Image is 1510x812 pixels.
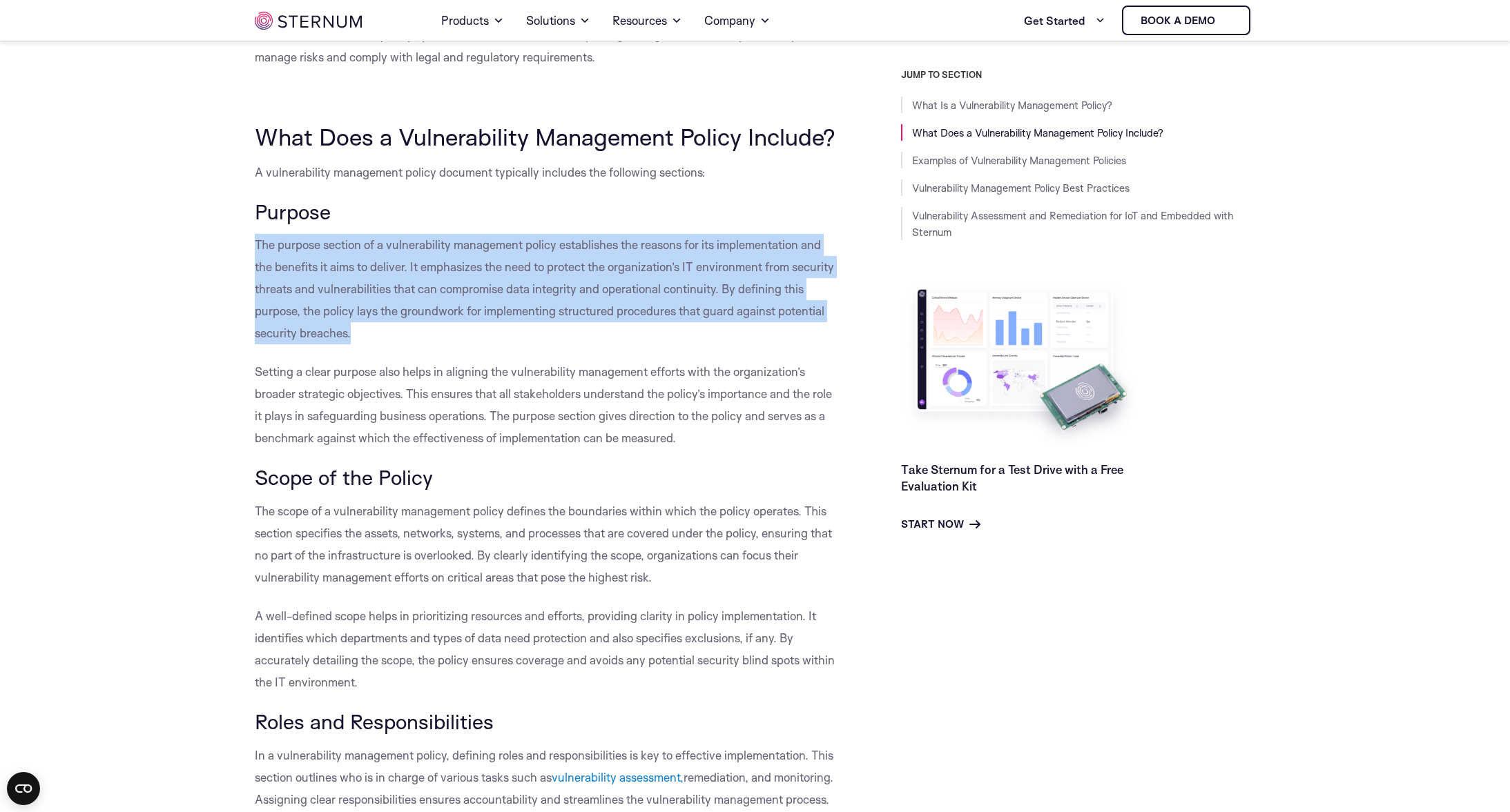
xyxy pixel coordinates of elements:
a: What Is a Vulnerability Management Policy? [912,99,1112,112]
a: Book a demo [1122,6,1250,35]
a: What Does a Vulnerability Management Policy Include? [912,126,1163,139]
button: Open CMP widget [7,772,40,805]
a: Take Sternum for a Test Drive with a Free Evaluation Kit [901,462,1123,493]
span: What Does a Vulnerability Management Policy Include? [255,122,835,151]
span: The scope of a vulnerability management policy defines the boundaries within which the policy ope... [255,504,832,584]
a: Products [441,1,504,40]
a: Get Started [1024,7,1105,34]
a: Company [704,1,771,40]
span: Setting a clear purpose also helps in aligning the vulnerability management efforts with the orga... [255,364,832,445]
a: Examples of Vulnerability Management Policies [912,154,1126,167]
img: sternum iot [255,12,362,30]
a: Resources [612,1,682,40]
a: Vulnerability Management Policy Best Practices [912,181,1130,195]
span: Purpose [255,199,331,224]
a: Solutions [526,1,590,40]
span: Roles and Responsibilities [255,709,494,734]
img: Take Sternum for a Test Drive with a Free Evaluation Kit [901,279,1143,450]
a: Vulnerability Assessment and Remediation for IoT and Embedded with Sternum [912,209,1233,239]
span: A well-defined scope helps in prioritizing resources and efforts, providing clarity in policy imp... [255,608,835,689]
h3: JUMP TO SECTION [901,69,1256,80]
img: sternum iot [1221,15,1232,26]
span: The purpose section of a vulnerability management policy establishes the reasons for its implemen... [255,237,834,340]
span: Scope of the Policy [255,464,433,490]
span: A vulnerability management policy document typically includes the following sections: [255,165,706,179]
a: Start Now [901,516,980,533]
